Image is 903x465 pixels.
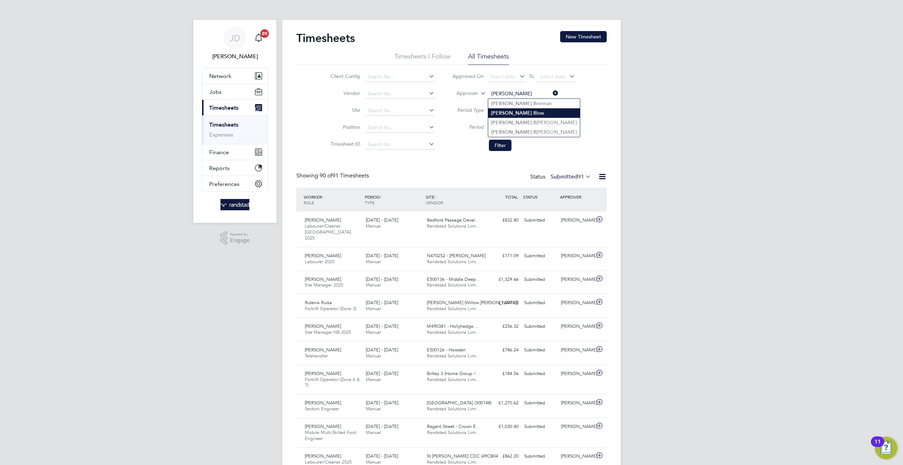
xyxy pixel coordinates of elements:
label: Approver [446,90,478,97]
span: M490381 - Hollyhedge… [427,323,478,329]
button: Open Resource Center, 11 new notifications [875,437,897,459]
span: TOTAL [505,194,518,200]
li: [PERSON_NAME] [488,118,580,127]
button: Network [202,68,268,84]
input: Search for... [489,89,558,99]
div: [PERSON_NAME] [558,451,595,462]
span: [DATE] - [DATE] [366,453,398,459]
div: [PERSON_NAME] [558,297,595,309]
a: Go to home page [202,199,268,210]
div: 11 [874,442,881,451]
span: Telehandler [305,353,328,359]
span: Timesheets [209,104,238,111]
input: Search for... [365,89,435,99]
span: To [527,72,536,81]
span: Network [209,73,231,79]
span: Manual [366,223,381,229]
span: Powered by [230,231,250,237]
span: Randstad Solutions Limi… [427,429,481,435]
label: Submitted [551,173,591,180]
div: [PERSON_NAME] [558,397,595,409]
span: Manual [366,282,381,288]
li: rennan [488,99,580,108]
span: Randstad Solutions Limi… [427,459,481,465]
div: Submitted [521,421,558,433]
img: randstad-logo-retina.png [220,199,250,210]
span: Manual [366,353,381,359]
div: Submitted [521,344,558,356]
div: Submitted [521,250,558,262]
span: [DATE] - [DATE] [366,276,398,282]
span: Manual [366,376,381,382]
span: Regent Street - Crown E… [427,423,480,429]
b: B [533,129,537,135]
span: E500126 - Howden [427,347,466,353]
a: Expenses [209,131,233,138]
li: [PERSON_NAME] [488,127,580,137]
div: PERIOD [363,191,424,209]
span: E500136 - Middle Deep… [427,276,480,282]
div: [PERSON_NAME] [558,250,595,262]
div: £1,047.60 [485,297,521,309]
span: [DATE] - [DATE] [366,400,398,406]
div: [PERSON_NAME] [558,368,595,380]
div: [PERSON_NAME] [558,344,595,356]
span: [PERSON_NAME] [305,400,341,406]
span: Randstad Solutions Limi… [427,306,481,312]
div: £184.56 [485,368,521,380]
button: Timesheets [202,100,268,115]
input: Search for... [365,123,435,133]
span: JD [230,34,240,43]
a: JD[PERSON_NAME] [202,27,268,61]
button: Jobs [202,84,268,99]
div: Timesheets [202,115,268,144]
span: [PERSON_NAME] [305,347,341,353]
span: [PERSON_NAME] [305,217,341,223]
label: Approved On [452,73,484,79]
h2: Timesheets [296,31,355,45]
span: / [322,194,323,200]
div: [PERSON_NAME] [558,321,595,332]
span: [PERSON_NAME] [305,423,341,429]
span: [PERSON_NAME] [305,253,341,259]
b: B [533,101,537,107]
span: Jobs [209,89,222,95]
span: Randstad Solutions Limi… [427,376,481,382]
span: James Deegan [202,52,268,61]
span: N470252 - [PERSON_NAME] [427,253,486,259]
span: Randstad Solutions Limi… [427,282,481,288]
input: Search for... [365,106,435,116]
li: All Timesheets [468,52,509,65]
li: Timesheets I Follow [394,52,450,65]
span: [DATE] - [DATE] [366,347,398,353]
div: SITE [424,191,485,209]
div: £832.80 [485,215,521,226]
label: Client Config [328,73,360,79]
span: Birtley 3 (Home Group /… [427,370,480,376]
span: Labourer 2025 [305,259,334,265]
span: VENDOR [426,200,443,205]
span: [PERSON_NAME] [305,276,341,282]
span: St [PERSON_NAME] CDC (49CB04 [427,453,498,459]
div: APPROVER [558,191,595,203]
span: Select date [490,73,515,80]
div: £786.24 [485,344,521,356]
span: Mobile Multi-Skilled Foot Engineer [305,429,356,441]
span: ROLE [304,200,314,205]
span: TYPE [365,200,375,205]
button: New Timesheet [560,31,607,42]
span: [DATE] - [DATE] [366,423,398,429]
span: Manual [366,306,381,312]
span: [PERSON_NAME] (Willow [PERSON_NAME]) [427,300,518,306]
span: 90 of [320,172,332,179]
span: [GEOGRAPHIC_DATA] (300148) [427,400,491,406]
span: [PERSON_NAME] [305,453,341,459]
label: Timesheet ID [328,141,360,147]
span: Forklift Operator (Zone 6 & 7) [305,376,360,388]
input: Search for... [365,72,435,82]
span: Manual [366,429,381,435]
div: Submitted [521,451,558,462]
div: Submitted [521,297,558,309]
div: Status [530,172,593,182]
nav: Main navigation [193,20,277,223]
